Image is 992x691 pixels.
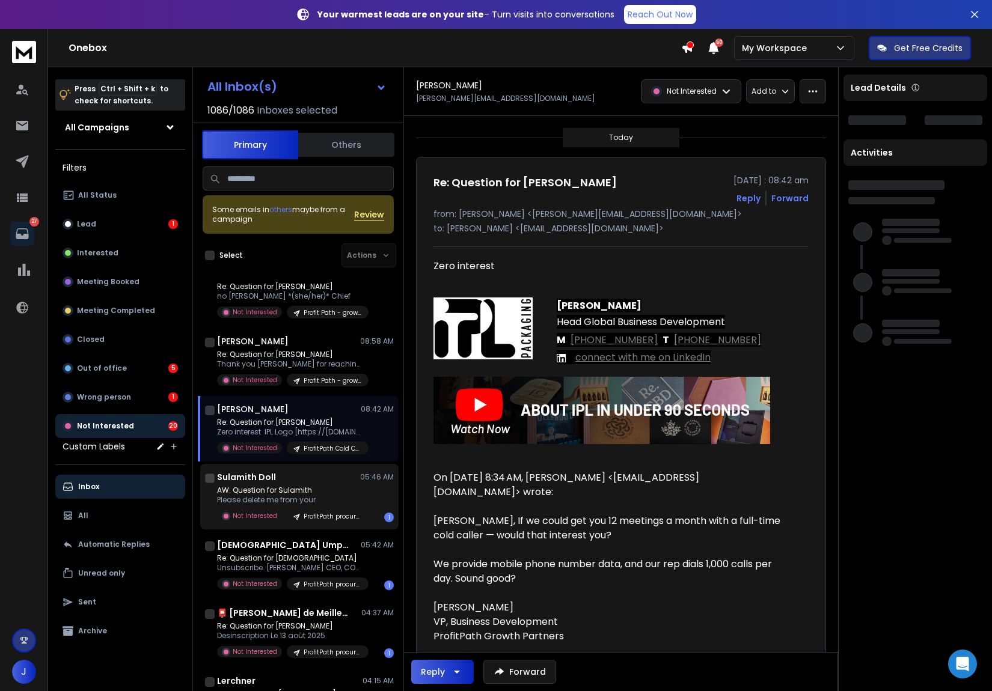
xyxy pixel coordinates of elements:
[233,579,277,588] p: Not Interested
[55,241,185,265] button: Interested
[317,8,614,20] p: – Turn visits into conversations
[77,306,155,315] p: Meeting Completed
[55,299,185,323] button: Meeting Completed
[663,333,669,347] strong: T
[304,444,361,453] p: ProfitPath Cold Calling Manufacturing Keyword
[736,192,761,204] button: Reply
[217,403,289,415] h1: [PERSON_NAME]
[752,87,776,96] p: Add to
[742,42,812,54] p: My Workspace
[557,299,641,312] strong: [PERSON_NAME]
[217,359,361,369] p: Thank you [PERSON_NAME] for reaching
[317,8,484,20] strong: Your warmest leads are on your site
[416,79,482,91] h1: [PERSON_NAME]
[217,631,361,641] p: Desinscription Le 13 août 2025
[217,282,361,291] p: Re: Question for [PERSON_NAME]
[77,219,96,229] p: Lead
[416,94,595,103] p: [PERSON_NAME][EMAIL_ADDRESS][DOMAIN_NAME]
[168,219,178,229] div: 1
[217,607,349,619] h1: 📮 [PERSON_NAME] de MeilleursBiens
[217,427,361,437] p: Zero interest IPL Logo [https://[DOMAIN_NAME]/wp-content/uploads/2025/01/ipllogo.png]https://[DOM...
[433,615,558,629] span: VP, Business Development
[55,414,185,438] button: Not Interested20
[948,650,977,678] div: Open Intercom Messenger
[217,495,361,505] p: Please delete me from your
[298,132,394,158] button: Others
[55,590,185,614] button: Sent
[433,456,785,514] div: On [DATE] 8:34 AM, [PERSON_NAME] <[EMAIL_ADDRESS][DOMAIN_NAME]> wrote:
[361,540,394,550] p: 05:42 AM
[77,392,131,402] p: Wrong person
[217,486,361,495] p: AW: Question for Sulamith
[360,336,394,346] p: 08:58 AM
[624,5,696,24] a: Reach Out Now
[771,192,809,204] div: Forward
[55,356,185,380] button: Out of office5
[360,472,394,482] p: 05:46 AM
[219,251,243,260] label: Select
[674,333,761,347] a: [PHONE_NUMBER]
[78,626,107,636] p: Archive
[304,580,361,589] p: ProfitPath procurement consulting WORLDWIDE---Rerun
[433,297,533,359] img: IPL Logo
[55,561,185,585] button: Unread only
[304,376,361,385] p: Profit Path - growth execs with ICP
[168,421,178,431] div: 20
[844,139,987,166] div: Activities
[433,208,809,220] p: from: [PERSON_NAME] <[PERSON_NAME][EMAIL_ADDRESS][DOMAIN_NAME]>
[557,333,566,347] strong: M
[894,42,963,54] p: Get Free Credits
[363,676,394,686] p: 04:15 AM
[12,41,36,63] img: logo
[217,563,361,573] p: Unsubscribe. [PERSON_NAME] CEO, CODIUM
[217,471,276,483] h1: Sulamith Doll
[233,443,277,452] p: Not Interested
[55,327,185,352] button: Closed
[55,159,185,176] h3: Filters
[575,350,711,364] a: connect with me on LinkedIn
[233,647,277,656] p: Not Interested
[421,666,445,678] div: Reply
[433,629,564,643] span: ProfitPath Growth Partners
[168,364,178,373] div: 5
[55,212,185,236] button: Lead1
[55,619,185,643] button: Archive
[217,553,361,563] p: Re: Question for [DEMOGRAPHIC_DATA]
[483,660,556,684] button: Forward
[557,315,725,329] span: Head Global Business Development
[411,660,474,684] button: Reply
[207,103,254,118] span: 1086 / 1086
[217,418,361,427] p: Re: Question for [PERSON_NAME]
[65,121,129,133] h1: All Campaigns
[361,608,394,618] p: 04:37 AM
[12,660,36,684] button: J
[628,8,693,20] p: Reach Out Now
[233,511,277,520] p: Not Interested
[433,222,809,234] p: to: [PERSON_NAME] <[EMAIL_ADDRESS][DOMAIN_NAME]>
[29,217,39,227] p: 27
[77,364,127,373] p: Out of office
[77,248,118,258] p: Interested
[212,205,354,224] div: Some emails in maybe from a campaign
[304,648,361,657] p: ProfitPath procurement consulting WORLDWIDE---Rerun
[78,540,150,549] p: Automatic Replies
[78,190,117,200] p: All Status
[77,277,139,287] p: Meeting Booked
[609,133,633,142] p: Today
[269,204,292,215] span: others
[384,580,394,590] div: 1
[78,482,99,492] p: Inbox
[217,291,361,301] p: no [PERSON_NAME] *(she/her)* Chief
[851,82,906,94] p: Lead Details
[55,115,185,139] button: All Campaigns
[78,511,88,520] p: All
[217,621,361,631] p: Re: Question for [PERSON_NAME]
[207,81,277,93] h1: All Inbox(s)
[433,514,783,542] span: [PERSON_NAME], If we could get you 12 meetings a month with a full-time cold caller — would that ...
[99,82,157,96] span: Ctrl + Shift + k
[217,539,349,551] h1: [DEMOGRAPHIC_DATA] Umpudh
[69,41,681,55] h1: Onebox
